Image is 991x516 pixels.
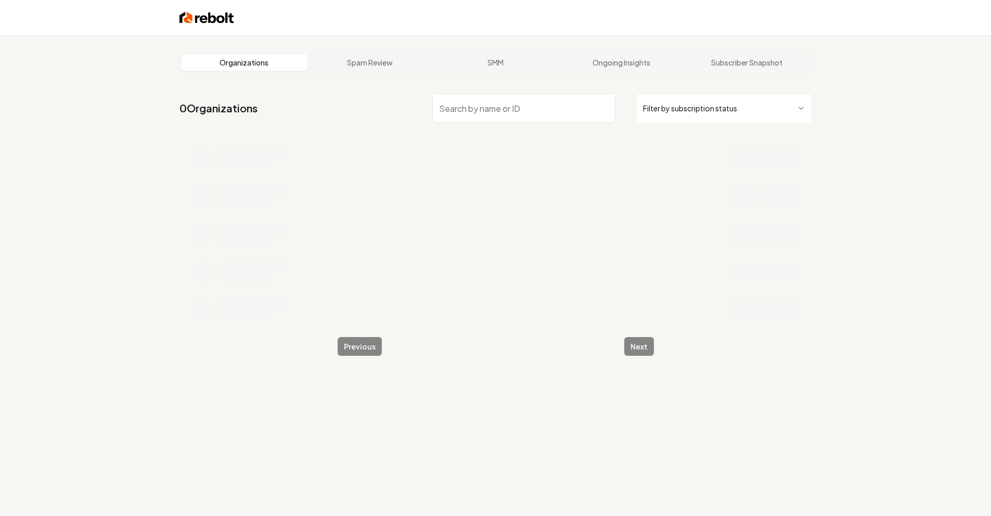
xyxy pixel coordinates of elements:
a: Spam Review [307,54,433,71]
a: SMM [433,54,559,71]
a: Subscriber Snapshot [684,54,810,71]
input: Search by name or ID [432,94,615,123]
a: Ongoing Insights [558,54,684,71]
a: 0Organizations [179,101,258,115]
img: Rebolt Logo [179,10,234,25]
a: Organizations [182,54,307,71]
